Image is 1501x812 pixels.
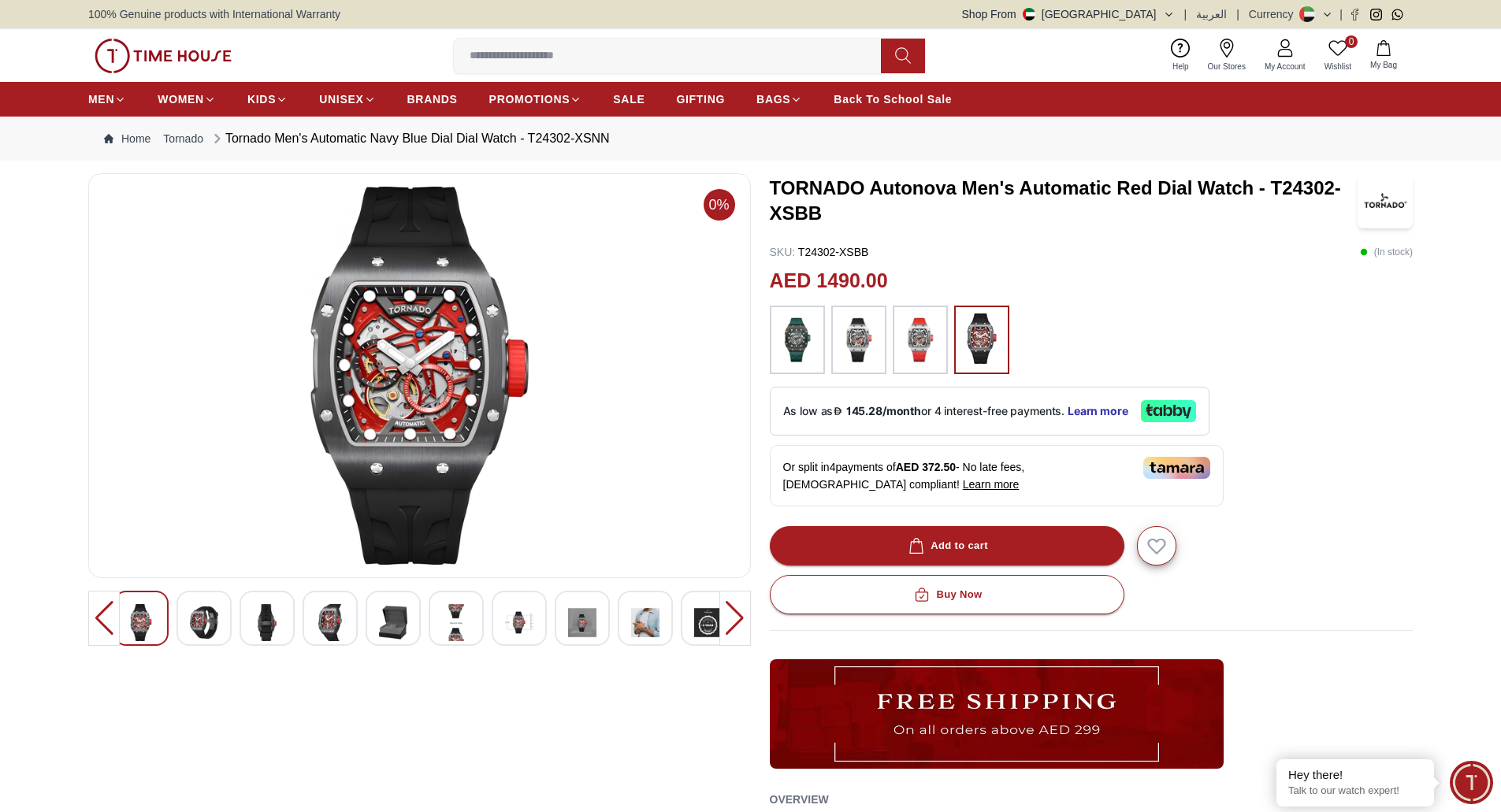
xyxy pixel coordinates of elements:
a: Our Stores [1198,35,1255,76]
span: BRANDS [407,91,458,107]
span: SALE [613,91,645,107]
img: United Arab Emirates [1023,8,1035,20]
p: Talk to our watch expert! [1288,784,1422,798]
img: ... [95,39,232,73]
span: Back To School Sale [834,91,952,107]
a: Instagram [1370,9,1382,20]
img: ... [778,313,817,367]
img: Tornado Men's Automatic Navy Blue Dial Dial Watch - T24302-XSNN [442,604,470,641]
img: Tornado Men's Automatic Navy Blue Dial Dial Watch - T24302-XSNN [568,604,596,641]
div: Tornado Men's Automatic Navy Blue Dial Dial Watch - T24302-XSNN [210,129,610,148]
h2: Overview [770,788,829,811]
div: Currency [1249,6,1300,22]
img: Tornado Men's Automatic Navy Blue Dial Dial Watch - T24302-XSNN [253,604,281,641]
div: Or split in 4 payments of - No late fees, [DEMOGRAPHIC_DATA] compliant! [770,445,1224,506]
nav: Breadcrumb [88,117,1413,161]
img: Tornado Men's Automatic Navy Blue Dial Dial Watch - T24302-XSNN [190,604,218,641]
span: KIDS [247,91,276,107]
span: AED 372.50 [896,461,956,473]
span: Learn more [963,478,1020,491]
img: ... [962,313,1001,364]
img: Tornado Men's Automatic Navy Blue Dial Dial Watch - T24302-XSNN [316,604,344,641]
p: ( In stock ) [1360,244,1413,260]
span: | [1339,6,1343,22]
img: ... [839,313,879,367]
div: Buy Now [911,586,982,604]
a: BAGS [756,85,802,113]
a: Whatsapp [1391,9,1403,20]
span: 0% [704,189,735,221]
a: UNISEX [319,85,375,113]
a: BRANDS [407,85,458,113]
a: Help [1163,35,1198,76]
span: BAGS [756,91,790,107]
a: Back To School Sale [834,85,952,113]
img: Tamara [1143,457,1210,479]
span: My Account [1258,61,1312,72]
div: Hey there! [1288,767,1422,783]
img: Tornado Men's Automatic Navy Blue Dial Dial Watch - T24302-XSNN [505,604,533,641]
span: 100% Genuine products with International Warranty [88,6,340,22]
p: T24302-XSBB [770,244,869,260]
span: UNISEX [319,91,363,107]
a: WOMEN [158,85,216,113]
span: SKU : [770,246,796,258]
img: Tornado Men's Automatic Navy Blue Dial Dial Watch - T24302-XSNN [694,604,723,641]
img: Tornado Men's Automatic Navy Blue Dial Dial Watch - T24302-XSNN [379,604,407,641]
span: | [1184,6,1187,22]
div: Add to cart [905,537,988,555]
img: Tornado Men's Automatic Navy Blue Dial Dial Watch - T24302-XSNN [127,604,155,641]
button: Shop From[GEOGRAPHIC_DATA] [962,6,1175,22]
img: Tornado Men's Automatic Navy Blue Dial Dial Watch - T24302-XSNN [631,604,659,641]
button: العربية [1196,6,1227,22]
a: PROMOTIONS [489,85,582,113]
div: Chat Widget [1450,761,1493,804]
a: Home [104,131,150,146]
span: MEN [88,91,114,107]
span: Help [1166,61,1195,72]
span: Our Stores [1202,61,1252,72]
button: Buy Now [770,575,1124,614]
a: SALE [613,85,645,113]
button: Add to cart [770,526,1124,565]
img: Tornado Men's Automatic Navy Blue Dial Dial Watch - T24302-XSNN [102,187,737,565]
span: WOMEN [158,91,204,107]
span: My Bag [1364,59,1403,71]
span: PROMOTIONS [489,91,570,107]
a: Facebook [1349,9,1361,20]
a: Tornado [163,131,203,146]
h3: TORNADO Autonova Men's Automatic Red Dial Watch - T24302-XSBB [770,176,1358,226]
a: 0Wishlist [1315,35,1361,76]
span: | [1236,6,1239,22]
img: ... [770,659,1224,768]
img: TORNADO Autonova Men's Automatic Red Dial Watch - T24302-XSBB [1358,173,1413,228]
button: My Bag [1361,37,1406,74]
a: MEN [88,85,126,113]
a: KIDS [247,85,288,113]
span: Wishlist [1318,61,1358,72]
h2: AED 1490.00 [770,266,888,296]
img: ... [901,313,940,367]
span: 0 [1345,35,1358,48]
a: GIFTING [676,85,725,113]
span: GIFTING [676,91,725,107]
